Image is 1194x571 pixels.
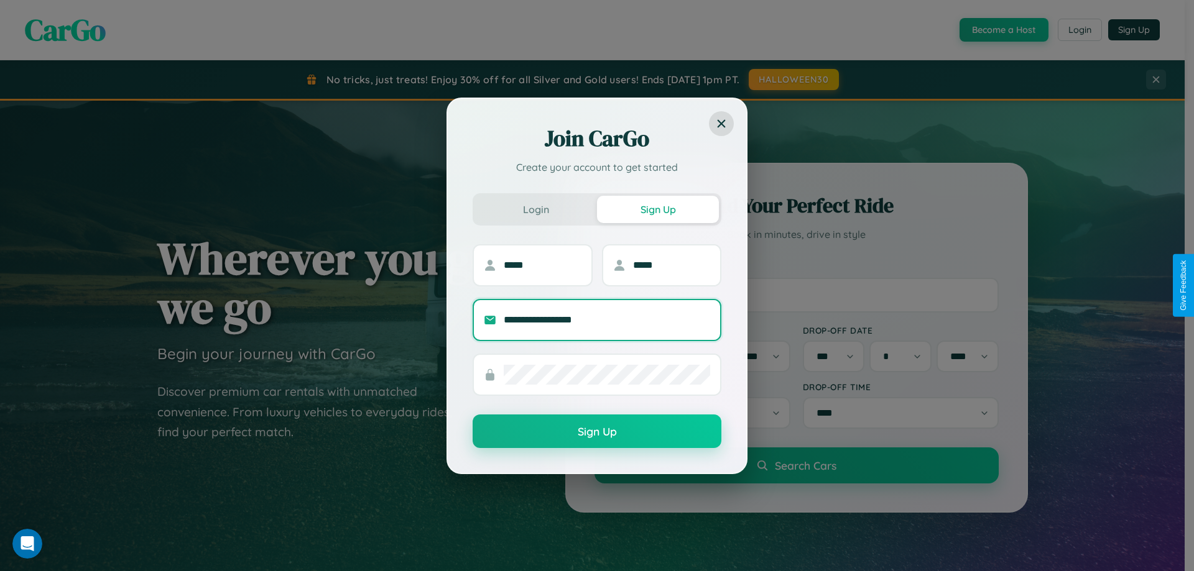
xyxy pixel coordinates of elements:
iframe: Intercom live chat [12,529,42,559]
button: Sign Up [473,414,721,448]
div: Give Feedback [1179,260,1188,311]
p: Create your account to get started [473,160,721,175]
button: Sign Up [597,196,719,223]
button: Login [475,196,597,223]
h2: Join CarGo [473,124,721,153]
